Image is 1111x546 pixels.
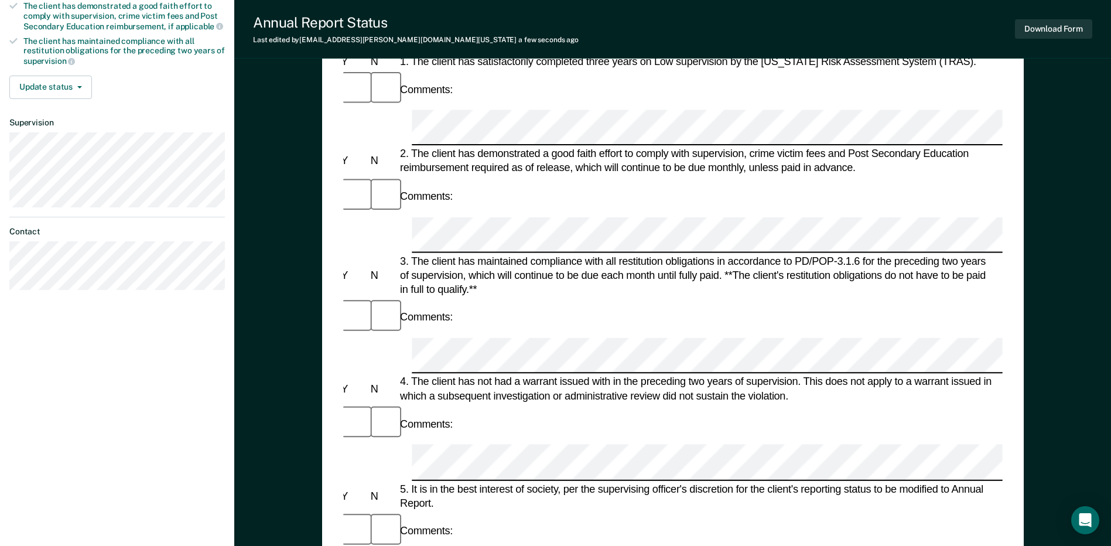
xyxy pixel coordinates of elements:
div: Annual Report Status [253,14,579,31]
button: Download Form [1015,19,1092,39]
div: Comments: [398,83,455,97]
div: Comments: [398,310,455,324]
div: The client has demonstrated a good faith effort to comply with supervision, crime victim fees and... [23,1,225,31]
div: 5. It is in the best interest of society, per the supervising officer's discretion for the client... [398,482,998,510]
div: Y [339,382,368,396]
dt: Supervision [9,118,225,128]
div: Y [339,54,368,69]
div: N [368,154,397,168]
div: N [368,382,397,396]
div: Open Intercom Messenger [1071,506,1099,534]
div: N [368,54,397,69]
div: Comments: [398,524,455,538]
div: 4. The client has not had a warrant issued with in the preceding two years of supervision. This d... [398,375,998,403]
div: Y [339,268,368,282]
span: a few seconds ago [518,36,579,44]
div: 3. The client has maintained compliance with all restitution obligations in accordance to PD/POP-... [398,254,998,296]
button: Update status [9,76,92,99]
div: N [368,489,397,503]
div: N [368,268,397,282]
div: Y [339,154,368,168]
dt: Contact [9,227,225,237]
span: applicable [176,22,223,31]
div: The client has maintained compliance with all restitution obligations for the preceding two years of [23,36,225,66]
div: Y [339,489,368,503]
div: Last edited by [EMAIL_ADDRESS][PERSON_NAME][DOMAIN_NAME][US_STATE] [253,36,579,44]
div: Comments: [398,189,455,203]
div: 1. The client has satisfactorily completed three years on Low supervision by the [US_STATE] Risk ... [398,54,998,69]
div: 2. The client has demonstrated a good faith effort to comply with supervision, crime victim fees ... [398,147,998,175]
div: Comments: [398,417,455,431]
span: supervision [23,56,75,66]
